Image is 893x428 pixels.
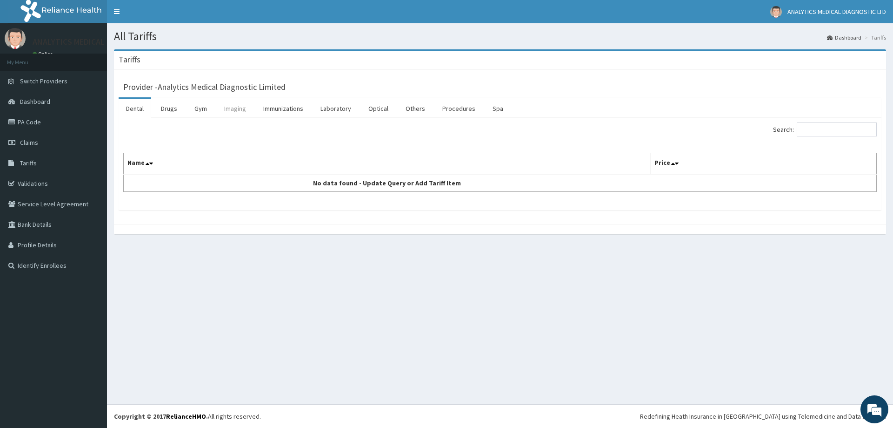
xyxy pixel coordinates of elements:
div: Redefining Heath Insurance in [GEOGRAPHIC_DATA] using Telemedicine and Data Science! [640,412,886,421]
a: Immunizations [256,99,311,118]
th: Name [124,153,651,175]
img: User Image [5,28,26,49]
td: No data found - Update Query or Add Tariff Item [124,174,651,192]
a: Dashboard [827,34,861,41]
label: Search: [773,122,877,136]
a: RelianceHMO [166,412,206,421]
span: Tariffs [20,159,37,167]
span: ANALYTICS MEDICAL DIAGNOSTIC LTD [787,7,886,16]
a: Procedures [435,99,483,118]
span: Dashboard [20,97,50,106]
h3: Provider - Analytics Medical Diagnostic Limited [123,83,286,91]
a: Gym [187,99,214,118]
input: Search: [797,122,877,136]
li: Tariffs [862,34,886,41]
th: Price [651,153,877,175]
a: Others [398,99,433,118]
a: Dental [119,99,151,118]
p: ANALYTICS MEDICAL DIAGNOSTIC LTD [33,38,167,46]
a: Laboratory [313,99,359,118]
a: Drugs [153,99,185,118]
span: Claims [20,138,38,147]
img: User Image [770,6,782,18]
h1: All Tariffs [114,30,886,42]
a: Optical [361,99,396,118]
h3: Tariffs [119,55,140,64]
a: Spa [485,99,511,118]
a: Imaging [217,99,253,118]
a: Online [33,51,55,57]
strong: Copyright © 2017 . [114,412,208,421]
span: Switch Providers [20,77,67,85]
footer: All rights reserved. [107,404,893,428]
